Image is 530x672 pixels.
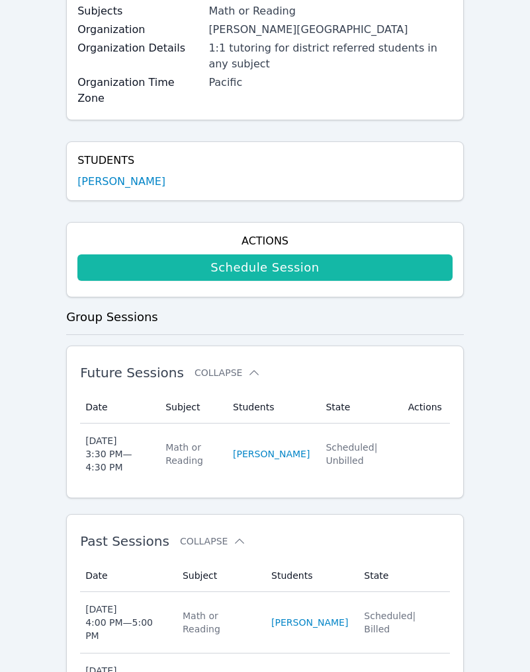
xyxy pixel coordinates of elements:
[356,560,450,592] th: State
[233,447,310,461] a: [PERSON_NAME]
[80,365,184,381] span: Future Sessions
[80,391,157,424] th: Date
[225,391,318,424] th: Students
[77,3,200,19] label: Subjects
[208,22,453,38] div: [PERSON_NAME][GEOGRAPHIC_DATA]
[183,609,255,636] div: Math or Reading
[77,233,453,249] h4: Actions
[80,533,169,549] span: Past Sessions
[85,434,150,474] div: [DATE] 3:30 PM — 4:30 PM
[175,560,263,592] th: Subject
[208,40,453,72] div: 1:1 tutoring for district referred students in any subject
[165,441,217,467] div: Math or Reading
[208,3,453,19] div: Math or Reading
[77,254,453,281] a: Schedule Session
[364,611,416,634] span: Scheduled | Billed
[195,366,261,379] button: Collapse
[66,308,464,326] h3: Group Sessions
[80,560,175,592] th: Date
[77,40,200,56] label: Organization Details
[77,75,200,106] label: Organization Time Zone
[180,535,246,548] button: Collapse
[85,603,167,642] div: [DATE] 4:00 PM — 5:00 PM
[400,391,450,424] th: Actions
[318,391,400,424] th: State
[157,391,225,424] th: Subject
[77,22,200,38] label: Organization
[80,592,450,653] tr: [DATE]4:00 PM—5:00 PMMath or Reading[PERSON_NAME]Scheduled| Billed
[77,174,165,190] a: [PERSON_NAME]
[271,616,348,629] a: [PERSON_NAME]
[263,560,356,592] th: Students
[326,442,377,466] span: Scheduled | Unbilled
[77,153,453,168] h4: Students
[208,75,453,91] div: Pacific
[80,424,450,484] tr: [DATE]3:30 PM—4:30 PMMath or Reading[PERSON_NAME]Scheduled| Unbilled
